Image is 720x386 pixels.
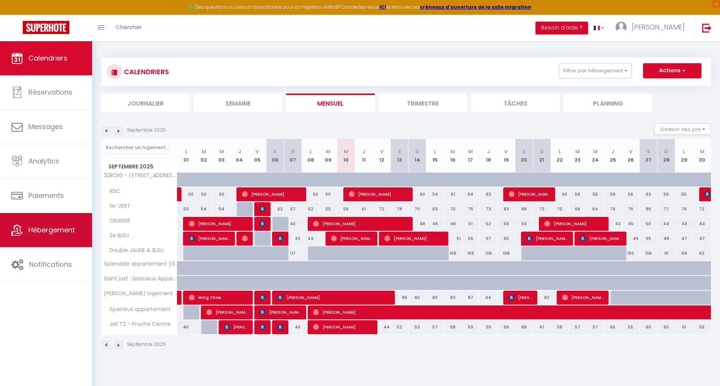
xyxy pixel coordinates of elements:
div: 40 [177,320,195,334]
th: 10 [337,139,355,173]
abbr: J [238,148,241,155]
div: 55 [675,187,693,201]
button: Besoin d'aide ? [535,22,588,34]
span: Notifications [29,260,72,269]
div: 60 [551,187,568,201]
a: ... [PERSON_NAME] [610,15,694,41]
th: 07 [284,139,302,173]
strong: créneaux d'ouverture de la salle migration [420,4,531,10]
th: 13 [391,139,409,173]
th: 14 [409,139,426,173]
div: 94 [479,291,497,305]
span: Paiements [28,191,64,200]
a: Chercher [110,15,147,41]
li: Trimestre [379,93,467,112]
span: [PERSON_NAME] [509,187,550,201]
abbr: L [559,148,561,155]
div: 60 [409,187,426,201]
th: 23 [568,139,586,173]
div: 60 [657,320,675,334]
span: RDC [103,187,131,196]
div: 68 [515,320,533,334]
div: 50 [319,187,337,201]
div: 43 [675,217,693,231]
span: Spacieux appartement [103,305,173,314]
div: 59 [497,217,515,231]
div: 63 [515,217,533,231]
th: 22 [551,139,568,173]
div: 51 [462,217,480,231]
div: 64 [586,202,604,216]
div: 61 [533,320,551,334]
li: Planning [563,93,652,112]
span: [PERSON_NAME] [277,320,283,334]
span: Messages [28,122,63,131]
abbr: M [593,148,598,155]
abbr: L [683,148,685,155]
span: [PERSON_NAME] [260,216,266,231]
div: 88 [515,202,533,216]
img: logout [702,23,712,33]
div: 106 [640,246,657,260]
abbr: L [185,148,187,155]
th: 29 [675,139,693,173]
span: 2e BLEU [103,232,131,240]
div: 86 [640,202,657,216]
th: 04 [230,139,248,173]
div: 63 [479,187,497,201]
abbr: S [647,148,650,155]
div: 43 [693,217,711,231]
abbr: V [380,148,383,155]
a: ICI [379,4,386,10]
th: 06 [266,139,284,173]
th: 24 [586,139,604,173]
abbr: L [434,148,436,155]
div: 64 [462,187,480,201]
div: 57 [284,202,302,216]
div: 83 [426,291,444,305]
div: 45 [426,217,444,231]
span: [PERSON_NAME] logement au [GEOGRAPHIC_DATA] [103,291,178,296]
th: 01 [177,139,195,173]
div: 92 [693,246,711,260]
div: 100 [622,246,640,260]
abbr: D [291,148,295,155]
div: 70 [409,202,426,216]
span: Septembre 2025 [102,161,177,172]
abbr: L [310,148,312,155]
abbr: M [326,148,330,155]
span: Splendide appartement [GEOGRAPHIC_DATA] 16 [103,261,178,267]
div: 77 [657,202,675,216]
div: 75 [462,202,480,216]
div: 65 [497,232,515,246]
div: 61 [675,320,693,334]
div: 108 [497,246,515,260]
div: 40 [284,320,302,334]
span: [PERSON_NAME] [260,305,301,319]
span: [PERSON_NAME] [313,320,373,334]
div: 42 [284,232,302,246]
th: 21 [533,139,551,173]
div: 47 [675,232,693,246]
input: Rechercher un logement... [106,141,173,154]
abbr: M [219,148,224,155]
div: 59 [479,320,497,334]
div: 54 [426,187,444,201]
div: 57 [568,320,586,334]
li: Journalier [101,93,190,112]
div: 56 [657,187,675,201]
div: 52 [391,320,409,334]
th: 18 [479,139,497,173]
div: 59 [462,320,480,334]
div: 52 [479,217,497,231]
div: 61 [355,202,373,216]
span: Joli T2 - Proche Centre [103,320,172,328]
abbr: M [700,148,704,155]
span: [PERSON_NAME] [349,187,408,201]
div: 54 [195,202,213,216]
li: Tâches [471,93,560,112]
div: 76 [622,202,640,216]
span: [PERSON_NAME] [509,290,532,305]
span: [PERSON_NAME] [313,216,408,231]
div: 54 [213,202,230,216]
